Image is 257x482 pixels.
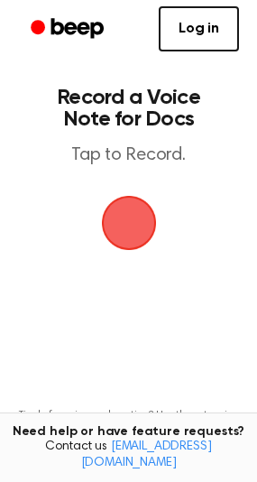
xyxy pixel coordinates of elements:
h1: Record a Voice Note for Docs [32,87,225,130]
a: Log in [159,6,239,51]
p: Tired of copying and pasting? Use the extension to automatically insert your recordings. [14,409,243,436]
a: Beep [18,12,120,47]
span: Contact us [11,440,246,471]
img: Beep Logo [102,196,156,250]
p: Tap to Record. [32,144,225,167]
a: [EMAIL_ADDRESS][DOMAIN_NAME] [81,440,212,469]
